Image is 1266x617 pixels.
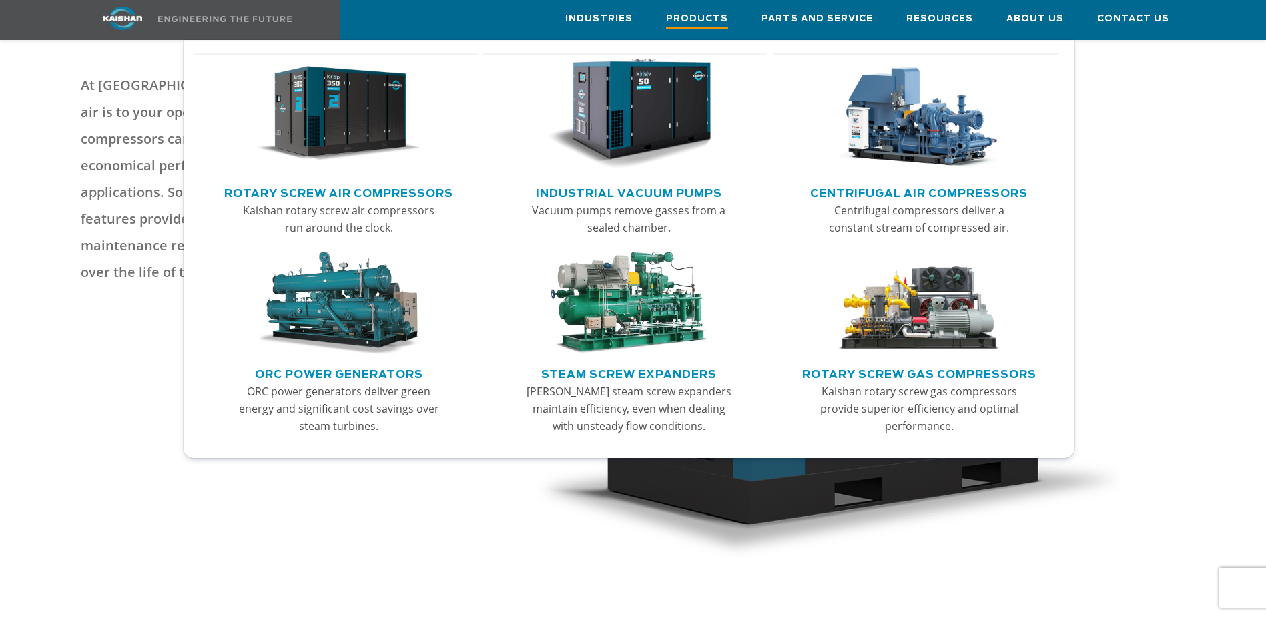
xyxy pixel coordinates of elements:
p: Centrifugal compressors deliver a constant stream of compressed air. [815,202,1023,236]
p: At [GEOGRAPHIC_DATA], we know how crucial compressed air is to your operation. Our KRSB belt-driv... [81,72,468,286]
a: Contact Us [1097,1,1169,37]
span: Parts and Service [761,11,873,27]
a: Centrifugal Air Compressors [810,182,1028,202]
a: Industries [565,1,633,37]
p: [PERSON_NAME] steam screw expanders maintain efficiency, even when dealing with unsteady flow con... [525,383,733,435]
img: thumb-Rotary-Screw-Gas-Compressors [837,252,1001,355]
img: thumb-Centrifugal-Air-Compressors [837,59,1001,170]
p: Kaishan rotary screw gas compressors provide superior efficiency and optimal performance. [815,383,1023,435]
img: thumb-ORC-Power-Generators [256,252,420,355]
a: Products [666,1,728,39]
a: Rotary Screw Air Compressors [224,182,453,202]
p: Kaishan rotary screw air compressors run around the clock. [235,202,443,236]
a: About Us [1006,1,1064,37]
p: ORC power generators deliver green energy and significant cost savings over steam turbines. [235,383,443,435]
img: thumb-Rotary-Screw-Air-Compressors [256,59,420,170]
a: Steam Screw Expanders [541,363,717,383]
span: Industries [565,11,633,27]
a: ORC Power Generators [255,363,423,383]
p: Vacuum pumps remove gasses from a sealed chamber. [525,202,733,236]
span: Contact Us [1097,11,1169,27]
span: Resources [906,11,973,27]
span: About Us [1006,11,1064,27]
a: Parts and Service [761,1,873,37]
img: thumb-Steam-Screw-Expanders [547,252,711,355]
a: Rotary Screw Gas Compressors [802,363,1036,383]
span: Products [666,11,728,29]
a: Industrial Vacuum Pumps [536,182,722,202]
img: kaishan logo [73,7,173,30]
img: Engineering the future [158,16,292,22]
a: Resources [906,1,973,37]
img: thumb-Industrial-Vacuum-Pumps [547,59,711,170]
